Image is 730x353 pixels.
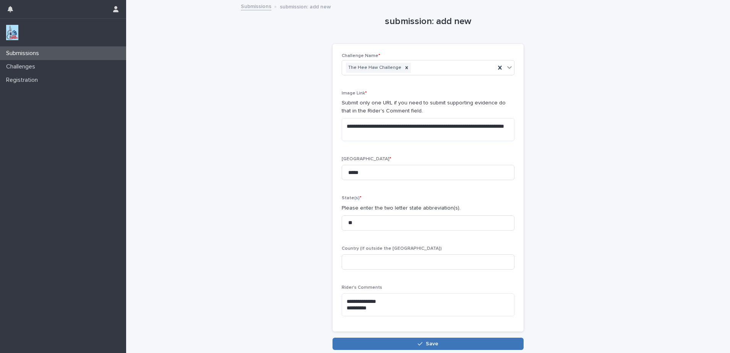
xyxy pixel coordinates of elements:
[3,76,44,84] p: Registration
[342,246,442,251] span: Country (If outside the [GEOGRAPHIC_DATA])
[3,50,45,57] p: Submissions
[333,16,524,27] h1: submission: add new
[342,285,382,290] span: Rider's Comments
[342,196,362,200] span: State(s)
[346,63,402,73] div: The Hee Haw Challenge
[3,63,41,70] p: Challenges
[342,204,514,212] p: Please enter the two letter state abbreviation(s).
[6,25,18,40] img: jxsLJbdS1eYBI7rVAS4p
[342,54,380,58] span: Challenge Name
[280,2,331,10] p: submission: add new
[342,99,514,115] p: Submit only one URL if you need to submit supporting evidence do that in the Rider's Comment field.
[241,2,271,10] a: Submissions
[333,338,524,350] button: Save
[342,91,367,96] span: Image Link
[426,341,438,346] span: Save
[342,157,391,161] span: [GEOGRAPHIC_DATA]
